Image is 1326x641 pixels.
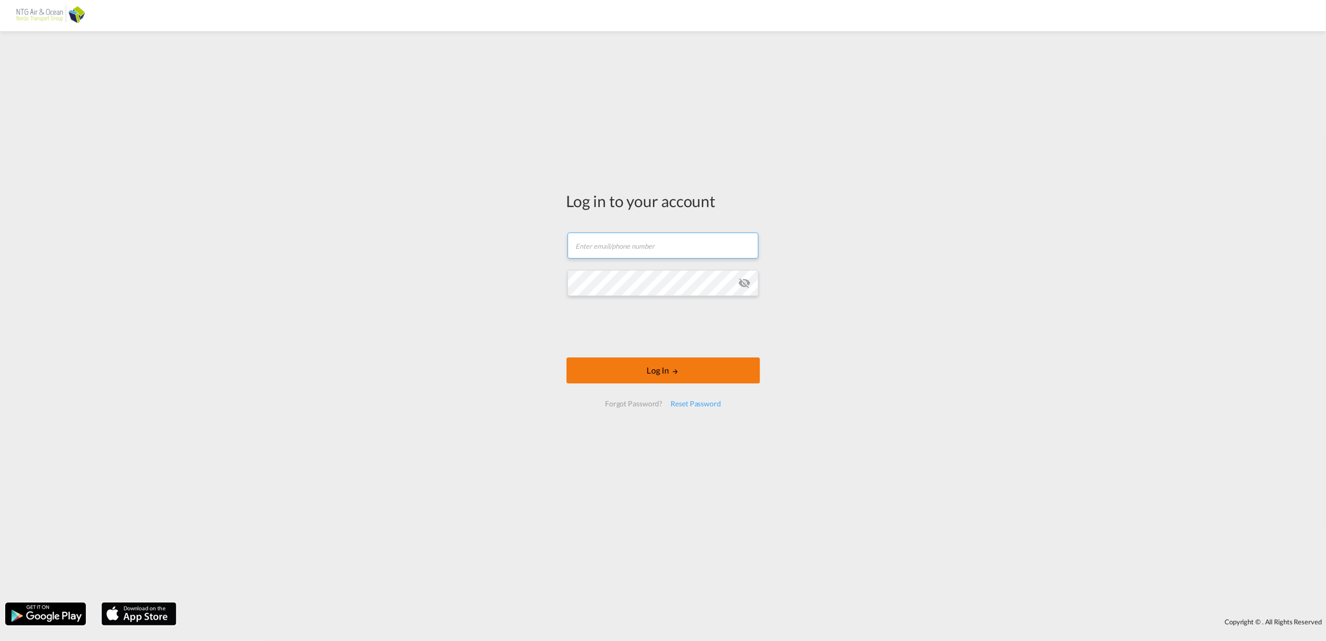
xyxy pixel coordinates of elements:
div: Reset Password [666,394,725,413]
img: google.png [4,601,87,626]
img: apple.png [100,601,177,626]
input: Enter email/phone number [568,233,758,259]
md-icon: icon-eye-off [739,277,751,289]
iframe: reCAPTCHA [584,306,742,347]
img: af31b1c0b01f11ecbc353f8e72265e29.png [16,4,86,28]
div: Forgot Password? [601,394,666,413]
div: Log in to your account [567,190,760,212]
button: LOGIN [567,357,760,383]
div: Copyright © . All Rights Reserved [182,613,1326,631]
